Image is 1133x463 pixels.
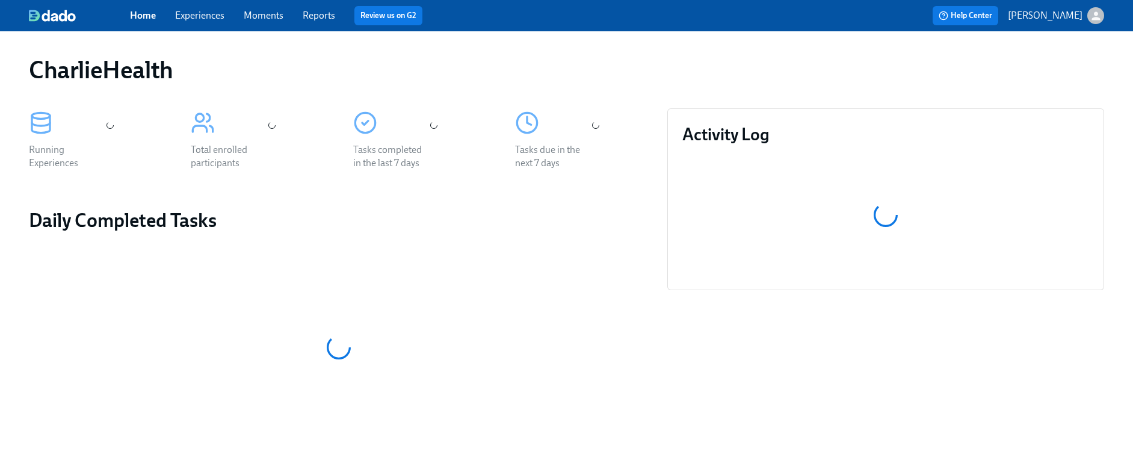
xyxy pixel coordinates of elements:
[191,143,268,170] div: Total enrolled participants
[130,10,156,21] a: Home
[29,55,173,84] h1: CharlieHealth
[360,10,416,22] a: Review us on G2
[939,10,992,22] span: Help Center
[244,10,283,21] a: Moments
[933,6,998,25] button: Help Center
[29,10,76,22] img: dado
[29,10,130,22] a: dado
[1008,7,1104,24] button: [PERSON_NAME]
[29,143,106,170] div: Running Experiences
[682,123,1089,145] h3: Activity Log
[29,208,648,232] h2: Daily Completed Tasks
[175,10,224,21] a: Experiences
[1008,9,1082,22] p: [PERSON_NAME]
[303,10,335,21] a: Reports
[353,143,430,170] div: Tasks completed in the last 7 days
[354,6,422,25] button: Review us on G2
[515,143,592,170] div: Tasks due in the next 7 days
